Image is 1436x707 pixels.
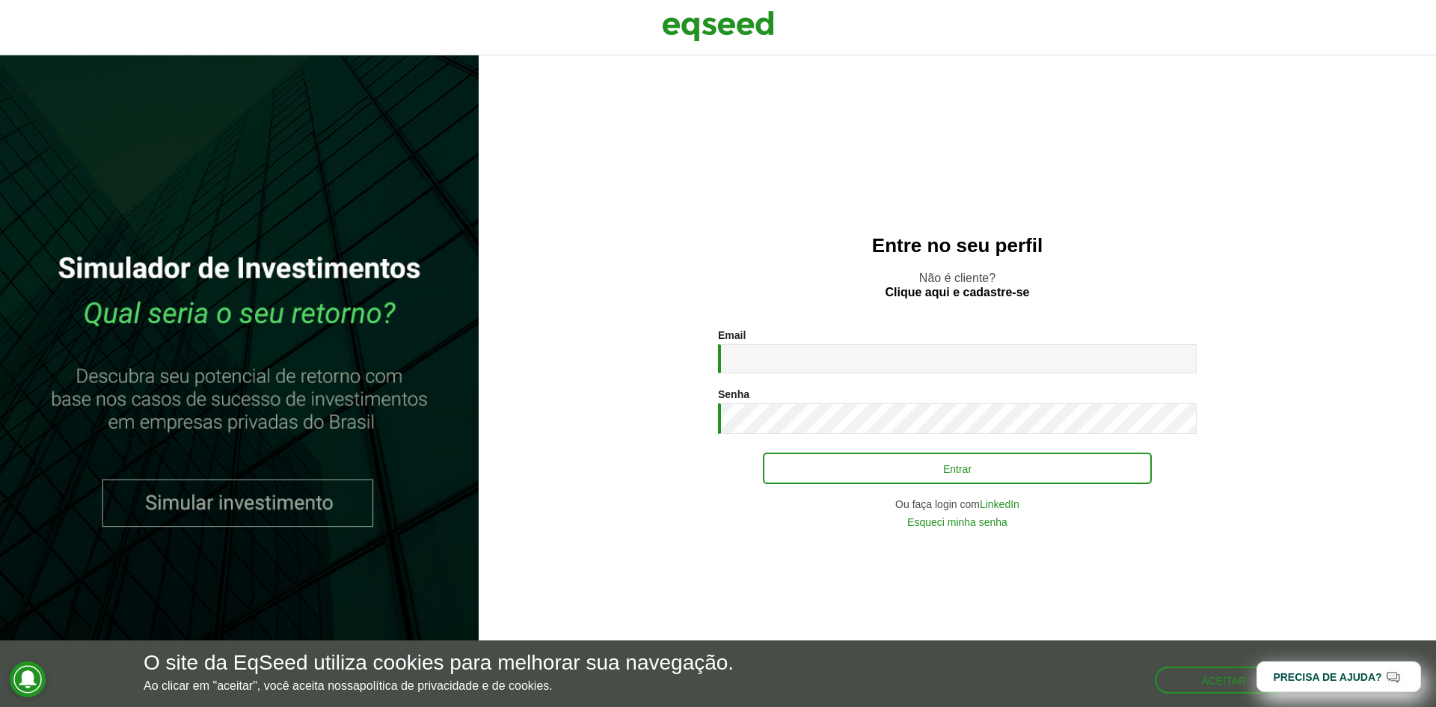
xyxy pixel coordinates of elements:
p: Ao clicar em "aceitar", você aceita nossa . [144,679,734,693]
img: EqSeed Logo [662,7,774,45]
p: Não é cliente? [509,271,1406,299]
a: política de privacidade e de cookies [360,680,550,692]
label: Email [718,330,746,340]
label: Senha [718,389,749,400]
div: Ou faça login com [718,499,1197,509]
a: Clique aqui e cadastre-se [886,287,1030,299]
h2: Entre no seu perfil [509,235,1406,257]
a: Esqueci minha senha [907,517,1007,527]
h5: O site da EqSeed utiliza cookies para melhorar sua navegação. [144,652,734,675]
a: LinkedIn [980,499,1019,509]
button: Entrar [763,453,1152,484]
button: Aceitar [1155,667,1292,694]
